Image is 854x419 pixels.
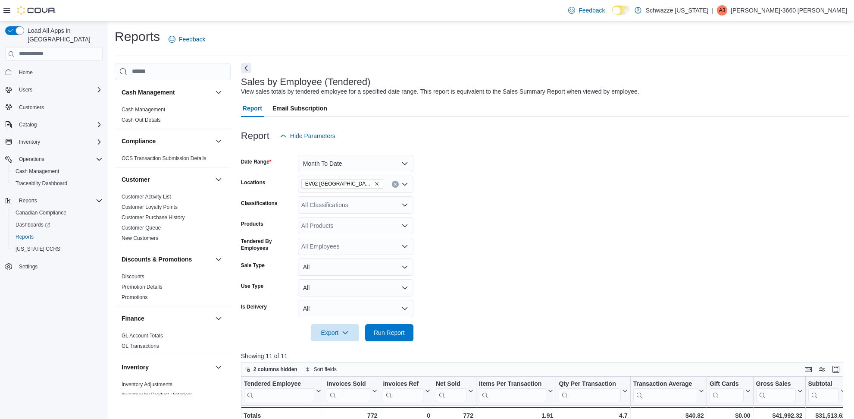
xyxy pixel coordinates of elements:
span: Washington CCRS [12,244,103,254]
button: Inventory [2,136,106,148]
button: Inventory [213,362,224,372]
button: [US_STATE] CCRS [9,243,106,255]
button: Run Report [365,324,413,341]
button: Keyboard shortcuts [803,364,813,375]
a: OCS Transaction Submission Details [122,155,206,161]
span: Load All Apps in [GEOGRAPHIC_DATA] [24,26,103,44]
div: Qty Per Transaction [559,380,620,402]
button: Open list of options [401,222,408,229]
span: Cash Out Details [122,117,161,123]
a: Cash Out Details [122,117,161,123]
div: Net Sold [436,380,466,388]
span: Reports [16,233,34,240]
div: Invoices Sold [327,380,370,402]
button: Invoices Ref [383,380,430,402]
button: Discounts & Promotions [122,255,212,264]
button: Cash Management [213,87,224,98]
a: New Customers [122,235,158,241]
span: Sort fields [314,366,337,373]
button: Month To Date [298,155,413,172]
button: Compliance [122,137,212,145]
button: Inventory [16,137,44,147]
a: Promotion Details [122,284,163,290]
span: A3 [719,5,726,16]
span: Feedback [179,35,205,44]
button: Customers [2,101,106,113]
a: GL Transactions [122,343,159,349]
div: Subtotal [808,380,838,388]
div: Customer [115,192,231,247]
span: Customers [16,102,103,113]
button: All [298,300,413,317]
span: Users [16,85,103,95]
button: Invoices Sold [327,380,377,402]
h1: Reports [115,28,160,45]
span: Inventory by Product Historical [122,391,192,398]
button: Customer [122,175,212,184]
span: Promotions [122,294,148,301]
span: OCS Transaction Submission Details [122,155,206,162]
h3: Sales by Employee (Tendered) [241,77,371,87]
label: Classifications [241,200,278,207]
a: GL Account Totals [122,333,163,339]
span: Inventory Adjustments [122,381,172,388]
button: Items Per Transaction [479,380,554,402]
button: Open list of options [401,243,408,250]
div: Transaction Average [633,380,697,388]
div: Qty Per Transaction [559,380,620,388]
button: Sort fields [302,364,340,375]
a: Customer Loyalty Points [122,204,178,210]
button: Export [311,324,359,341]
span: Canadian Compliance [16,209,66,216]
h3: Report [241,131,269,141]
span: Settings [16,261,103,272]
a: Customer Activity List [122,194,171,200]
span: Inventory [16,137,103,147]
a: Inventory by Product Historical [122,392,192,398]
button: Cash Management [9,165,106,177]
a: Discounts [122,274,144,280]
div: Transaction Average [633,380,697,402]
span: Dashboards [12,220,103,230]
h3: Cash Management [122,88,175,97]
span: Reports [12,232,103,242]
span: Operations [19,156,44,163]
label: Products [241,221,263,227]
label: Locations [241,179,266,186]
label: Date Range [241,158,272,165]
h3: Discounts & Promotions [122,255,192,264]
a: Cash Management [12,166,63,176]
div: Gross Sales [756,380,795,388]
button: Hide Parameters [276,127,339,145]
button: Remove EV02 Far NE Heights from selection in this group [374,181,379,186]
h3: Customer [122,175,150,184]
button: Users [16,85,36,95]
a: Customer Purchase History [122,214,185,221]
button: Next [241,63,251,73]
p: | [712,5,713,16]
span: Reports [16,195,103,206]
div: Angelica-3660 Ortiz [717,5,727,16]
button: Inventory [122,363,212,372]
label: Tendered By Employees [241,238,294,252]
div: Items Per Transaction [479,380,547,402]
div: Invoices Ref [383,380,423,402]
button: 2 columns hidden [241,364,301,375]
span: Home [16,67,103,78]
button: Transaction Average [633,380,704,402]
button: Compliance [213,136,224,146]
p: Schwazze [US_STATE] [646,5,709,16]
a: [US_STATE] CCRS [12,244,64,254]
div: Tendered Employee [244,380,314,402]
button: Traceabilty Dashboard [9,177,106,189]
a: Canadian Compliance [12,208,70,218]
button: Canadian Compliance [9,207,106,219]
a: Customer Queue [122,225,161,231]
span: Traceabilty Dashboard [12,178,103,189]
span: Home [19,69,33,76]
button: Tendered Employee [244,380,321,402]
nav: Complex example [5,63,103,296]
span: GL Transactions [122,343,159,350]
